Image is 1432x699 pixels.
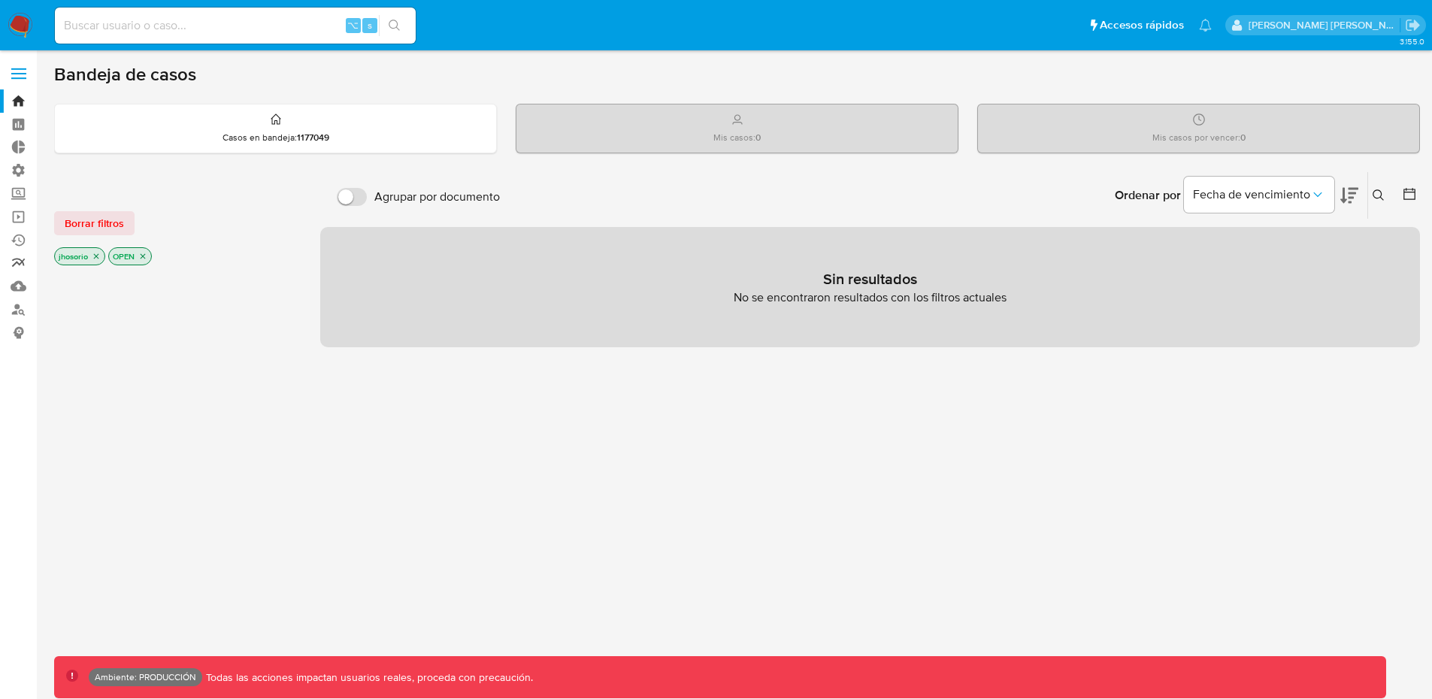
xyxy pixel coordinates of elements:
button: search-icon [379,15,410,36]
a: Notificaciones [1199,19,1212,32]
p: jhon.osorio@mercadolibre.com.co [1249,18,1400,32]
span: s [368,18,372,32]
a: Salir [1405,17,1421,33]
p: Ambiente: PRODUCCIÓN [95,674,196,680]
input: Buscar usuario o caso... [55,16,416,35]
span: Accesos rápidos [1100,17,1184,33]
span: ⌥ [347,18,359,32]
p: Todas las acciones impactan usuarios reales, proceda con precaución. [202,670,533,685]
